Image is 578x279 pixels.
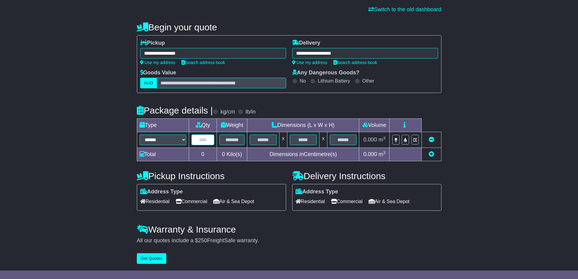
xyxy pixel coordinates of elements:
h4: Package details | [137,105,213,115]
a: Search address book [181,60,225,65]
button: Get Quotes [137,253,167,264]
span: 0 [222,151,225,157]
span: Commercial [331,197,363,206]
span: Residential [140,197,170,206]
span: 0.000 [363,137,377,143]
label: Pickup [140,40,165,46]
td: Weight [217,119,247,132]
a: Remove this item [429,137,434,143]
a: Switch to the old dashboard [368,6,441,12]
td: x [279,132,287,148]
sup: 3 [383,136,386,140]
td: Volume [359,119,390,132]
label: Address Type [140,189,183,195]
h4: Pickup Instructions [137,171,286,181]
h4: Delivery Instructions [292,171,441,181]
label: Address Type [296,189,338,195]
span: Commercial [176,197,207,206]
sup: 3 [383,150,386,155]
label: Any Dangerous Goods? [292,70,360,76]
td: Total [137,148,189,161]
td: Type [137,119,189,132]
td: Dimensions (L x W x H) [247,119,359,132]
label: AUD [140,78,157,88]
td: 0 [189,148,217,161]
span: Air & Sea Depot [369,197,410,206]
label: Lithium Battery [318,78,350,84]
a: Use my address [292,60,327,65]
span: Residential [296,197,325,206]
label: kg/cm [220,109,235,115]
label: Other [362,78,374,84]
label: No [300,78,306,84]
a: Search address book [333,60,377,65]
div: All our quotes include a $ FreightSafe warranty. [137,237,441,244]
a: Use my address [140,60,175,65]
span: 250 [198,237,207,243]
label: Delivery [292,40,320,46]
h4: Warranty & Insurance [137,224,441,234]
span: 0.000 [363,151,377,157]
a: Add new item [429,151,434,157]
span: m [379,137,386,143]
label: Goods Value [140,70,176,76]
td: Qty [189,119,217,132]
span: m [379,151,386,157]
span: Air & Sea Depot [213,197,254,206]
td: x [319,132,327,148]
td: Dimensions in Centimetre(s) [247,148,359,161]
h4: Begin your quote [137,22,441,32]
label: lb/in [245,109,255,115]
td: Kilo(s) [217,148,247,161]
